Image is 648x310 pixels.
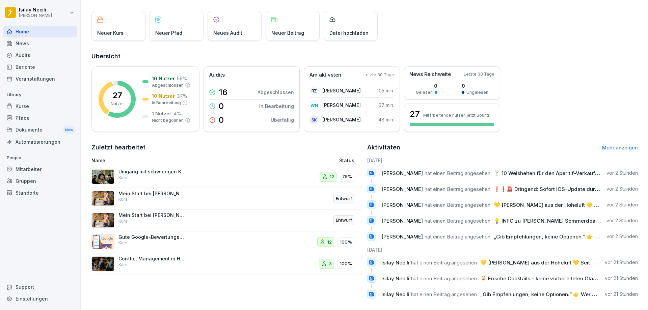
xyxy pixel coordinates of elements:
p: 12 [330,173,334,180]
span: hat einen Beitrag angesehen [425,218,490,224]
h6: [DATE] [367,157,638,164]
p: People [3,152,77,163]
p: In Bearbeitung [152,100,181,106]
h2: Aktivitäten [367,143,400,152]
a: Home [3,26,77,37]
p: Library [3,89,77,100]
img: v5km1yrum515hbryjbhr1wgk.png [91,256,114,271]
p: 12 [327,239,332,246]
p: Name [91,157,261,164]
a: Gruppen [3,175,77,187]
span: hat einen Beitrag angesehen [425,186,490,192]
a: Automatisierungen [3,136,77,148]
p: 67 min. [378,102,394,109]
p: 0 [416,82,437,89]
a: Mehr anzeigen [602,145,638,150]
p: vor 2 Stunden [606,233,638,240]
div: SK [309,115,319,124]
p: Datei hochladen [329,29,369,36]
p: 1 Nutzer [152,110,171,117]
p: 0 [219,102,224,110]
span: hat einen Beitrag angesehen [411,291,477,298]
a: Einstellungen [3,293,77,305]
span: hat einen Beitrag angesehen [411,259,477,266]
p: 105 min. [377,87,394,94]
p: Neues Audit [213,29,242,36]
p: Gelesen [416,89,433,95]
p: 16 Nutzer [152,75,175,82]
p: Kurs [118,175,128,181]
span: Isilay Necili [381,291,409,298]
p: Gute Google-Bewertungen erhalten 🌟 [118,234,186,240]
p: 37 % [177,92,187,100]
p: 48 min. [378,116,394,123]
p: [PERSON_NAME] [322,87,361,94]
div: WN [309,101,319,110]
p: Kurs [118,196,128,202]
h6: [DATE] [367,246,638,253]
a: Mitarbeiter [3,163,77,175]
a: Pfade [3,112,77,124]
p: Entwurf [336,195,352,202]
p: Am aktivsten [309,71,341,79]
div: New [63,126,75,134]
span: [PERSON_NAME] [381,233,423,240]
span: [PERSON_NAME] [381,202,423,208]
p: vor 21 Stunden [605,291,638,298]
p: Isilay Necili [19,7,52,13]
p: 16 [219,88,227,96]
a: Mein Start bei [PERSON_NAME] - PersonalfragebogenKursEntwurf [91,188,362,210]
a: Standorte [3,187,77,199]
p: Überfällig [271,116,294,123]
p: 3 [329,260,332,267]
p: 100% [340,260,352,267]
p: vor 2 Stunden [606,217,638,224]
a: News [3,37,77,49]
p: [PERSON_NAME] [322,102,361,109]
p: 4 % [173,110,181,117]
p: Letzte 30 Tage [363,72,394,78]
p: Ungelesen [466,89,488,95]
p: 27 [112,91,122,100]
img: aaay8cu0h1hwaqqp9269xjan.png [91,213,114,228]
p: Mein Start bei [PERSON_NAME] - Personalfragebogen [118,191,186,197]
h2: Zuletzt bearbeitet [91,143,362,152]
p: Umgang mit schwierigen Kunden [118,169,186,175]
img: iwscqm9zjbdjlq9atufjsuwv.png [91,234,114,249]
div: Audits [3,49,77,61]
p: [PERSON_NAME] [322,116,361,123]
a: Kurse [3,100,77,112]
span: hat einen Beitrag angesehen [411,275,477,282]
a: Conflict Management in HospitalityKurs3100% [91,253,362,275]
p: vor 2 Stunden [606,186,638,192]
p: Neuer Beitrag [271,29,304,36]
h2: Übersicht [91,52,638,61]
p: Abgeschlossen [152,82,184,88]
p: Kurs [118,240,128,246]
p: Nicht begonnen [152,117,184,123]
p: Kurs [118,262,128,268]
h3: 27 [410,108,420,120]
img: ibmq16c03v2u1873hyb2ubud.png [91,169,114,184]
span: hat einen Beitrag angesehen [425,202,490,208]
a: Berichte [3,61,77,73]
p: [PERSON_NAME] [19,13,52,18]
p: Audits [209,71,225,79]
span: Isilay Necili [381,259,409,266]
p: Mitarbeitende nutzen jetzt Bounti [423,113,489,118]
span: [PERSON_NAME] [381,186,423,192]
a: Gute Google-Bewertungen erhalten 🌟Kurs12100% [91,231,362,253]
p: vor 2 Stunden [606,170,638,176]
p: vor 21 Stunden [605,275,638,282]
a: DokumenteNew [3,124,77,136]
p: vor 2 Stunden [606,201,638,208]
p: Letzte 30 Tage [464,71,494,77]
p: Neuer Pfad [155,29,182,36]
p: 0 [462,82,488,89]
